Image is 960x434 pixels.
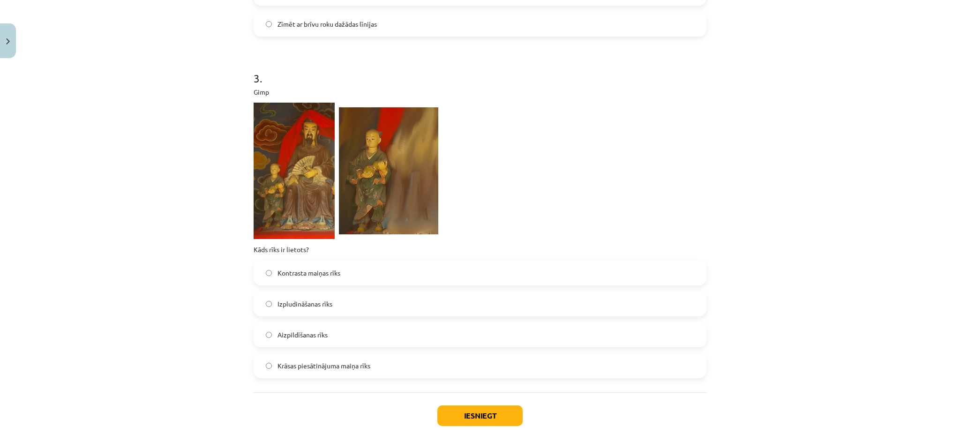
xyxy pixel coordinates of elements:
span: Izpludināšanas rīks [277,299,332,309]
h1: 3 . [254,55,706,84]
span: Aizpildīšanas rīks [277,330,328,340]
input: Krāsas piesātinājuma maiņa rīks [266,363,272,369]
input: Aizpildīšanas rīks [266,332,272,338]
p: Gimp [254,87,706,97]
span: Kontrasta maiņas rīks [277,268,340,278]
input: Izpludināšanas rīks [266,301,272,307]
input: Kontrasta maiņas rīks [266,270,272,276]
p: Kāds rīks ir lietots? [254,245,706,254]
button: Iesniegt [437,405,523,426]
span: Krāsas piesātinājuma maiņa rīks [277,361,370,371]
img: icon-close-lesson-0947bae3869378f0d4975bcd49f059093ad1ed9edebbc8119c70593378902aed.svg [6,38,10,45]
input: Zīmēt ar brīvu roku dažādas līnijas [266,21,272,27]
span: Zīmēt ar brīvu roku dažādas līnijas [277,19,377,29]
